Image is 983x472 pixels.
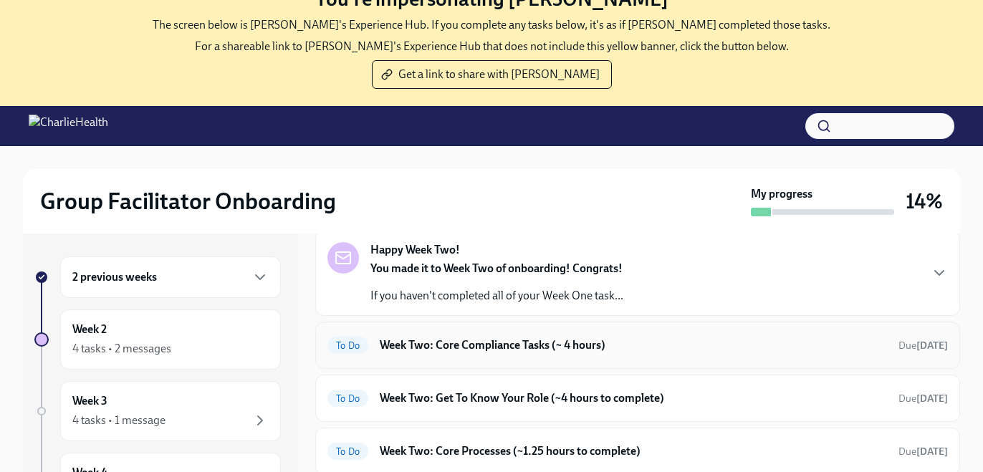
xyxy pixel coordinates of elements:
strong: [DATE] [916,392,948,405]
h6: Week 2 [72,322,107,337]
h2: Group Facilitator Onboarding [40,187,336,216]
a: To DoWeek Two: Core Compliance Tasks (~ 4 hours)Due[DATE] [327,334,948,357]
h3: 14% [906,188,943,214]
span: October 20th, 2025 09:00 [898,392,948,405]
button: Get a link to share with [PERSON_NAME] [372,60,612,89]
p: If you haven't completed all of your Week One task... [370,288,623,304]
span: October 20th, 2025 09:00 [898,445,948,458]
a: To DoWeek Two: Core Processes (~1.25 hours to complete)Due[DATE] [327,440,948,463]
span: To Do [327,393,368,404]
a: To DoWeek Two: Get To Know Your Role (~4 hours to complete)Due[DATE] [327,387,948,410]
h6: Week Two: Core Compliance Tasks (~ 4 hours) [380,337,887,353]
p: For a shareable link to [PERSON_NAME]'s Experience Hub that does not include this yellow banner, ... [195,39,789,54]
div: 2 previous weeks [60,256,281,298]
span: To Do [327,446,368,457]
h6: Week Two: Core Processes (~1.25 hours to complete) [380,443,887,459]
strong: [DATE] [916,445,948,458]
h6: Week 3 [72,393,107,409]
a: Week 34 tasks • 1 message [34,381,281,441]
p: The screen below is [PERSON_NAME]'s Experience Hub. If you complete any tasks below, it's as if [... [153,17,830,33]
span: Due [898,445,948,458]
span: Get a link to share with [PERSON_NAME] [384,67,600,82]
a: Week 24 tasks • 2 messages [34,309,281,370]
div: 4 tasks • 2 messages [72,341,171,357]
img: CharlieHealth [29,115,108,138]
h6: Week Two: Get To Know Your Role (~4 hours to complete) [380,390,887,406]
strong: You made it to Week Two of onboarding! Congrats! [370,261,623,275]
span: To Do [327,340,368,351]
div: 4 tasks • 1 message [72,413,166,428]
strong: My progress [751,186,812,202]
strong: Happy Week Two! [370,242,460,258]
strong: [DATE] [916,339,948,352]
span: Due [898,392,948,405]
span: Due [898,339,948,352]
h6: 2 previous weeks [72,269,157,285]
span: October 20th, 2025 09:00 [898,339,948,352]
